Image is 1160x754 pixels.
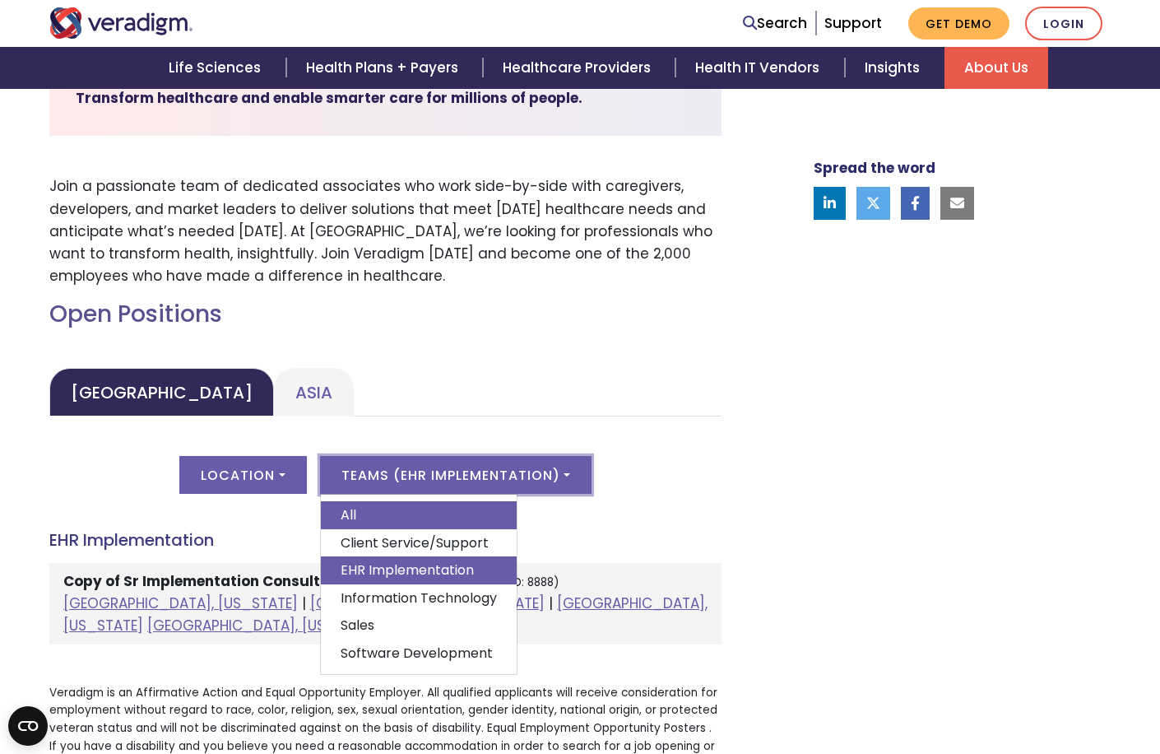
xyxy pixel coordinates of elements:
a: [GEOGRAPHIC_DATA], [US_STATE] [63,593,708,635]
a: Health IT Vendors [675,47,844,89]
a: Support [824,13,882,33]
a: All [321,501,517,529]
button: Open CMP widget [8,706,48,746]
a: Health Plans + Payers [286,47,483,89]
a: [GEOGRAPHIC_DATA] [49,368,274,417]
button: Teams (EHR Implementation) [320,456,592,494]
h2: Open Positions [49,300,722,328]
p: Join a passionate team of dedicated associates who work side-by-side with caregivers, developers,... [49,175,722,287]
a: Insights [845,47,944,89]
a: [GEOGRAPHIC_DATA], [US_STATE] [63,593,298,613]
a: [GEOGRAPHIC_DATA], [US_STATE] [310,593,545,613]
strong: Transform healthcare and enable smarter care for millions of people. [76,88,582,108]
a: Client Service/Support [321,529,517,557]
img: Veradigm logo [49,7,193,39]
a: About Us [944,47,1048,89]
strong: Spread the word [814,158,935,178]
button: Location [179,456,306,494]
a: Search [743,12,807,35]
a: Login [1025,7,1102,40]
h4: EHR Implementation [49,530,722,550]
a: Sales [321,612,517,640]
a: EHR Implementation [321,556,517,584]
small: (Job ID: 8888) [481,575,559,590]
span: | [549,593,553,613]
a: Healthcare Providers [483,47,675,89]
a: Information Technology [321,584,517,612]
span: | [302,593,306,613]
a: Software Development [321,640,517,668]
a: [GEOGRAPHIC_DATA], [US_STATE] [147,616,382,635]
a: Life Sciences [149,47,285,89]
a: Get Demo [908,7,1009,40]
strong: Copy of Sr Implementation Consultant (Billing) - Remote [63,571,477,591]
a: Asia [274,368,354,417]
